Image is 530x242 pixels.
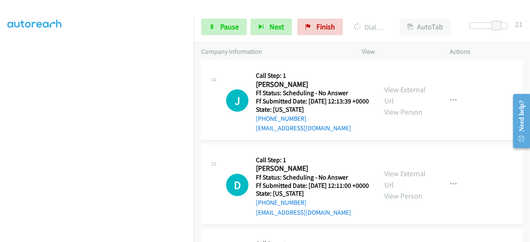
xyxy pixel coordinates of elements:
[226,174,248,196] div: The call is yet to be attempted
[270,22,284,31] span: Next
[226,89,248,112] div: The call is yet to be attempted
[450,47,523,57] p: Actions
[256,199,306,206] a: [PHONE_NUMBER]
[256,105,369,114] h5: State: [US_STATE]
[256,72,369,80] h5: Call Step: 1
[384,169,426,189] a: View External Url
[201,19,247,35] a: Pause
[226,89,248,112] h1: J
[400,19,451,35] button: AutoTab
[256,156,369,164] h5: Call Step: 1
[256,164,366,173] h2: [PERSON_NAME]
[256,89,369,97] h5: Ff Status: Scheduling - No Answer
[297,19,343,35] a: Finish
[256,115,306,122] a: [PHONE_NUMBER]
[256,97,369,105] h5: Ff Submitted Date: [DATE] 12:13:39 +0000
[256,80,366,89] h2: [PERSON_NAME]
[226,174,248,196] h1: D
[506,88,530,154] iframe: Resource Center
[384,107,422,117] a: View Person
[256,124,351,132] a: [EMAIL_ADDRESS][DOMAIN_NAME]
[251,19,292,35] button: Next
[362,47,435,57] p: View
[515,19,523,30] div: 21
[316,22,335,31] span: Finish
[256,189,369,198] h5: State: [US_STATE]
[256,208,351,216] a: [EMAIL_ADDRESS][DOMAIN_NAME]
[384,85,426,105] a: View External Url
[384,191,422,201] a: View Person
[256,182,369,190] h5: Ff Submitted Date: [DATE] 12:11:00 +0000
[220,22,239,31] span: Pause
[201,47,347,57] p: Company Information
[354,22,385,33] p: Dialing [PERSON_NAME]
[256,173,369,182] h5: Ff Status: Scheduling - No Answer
